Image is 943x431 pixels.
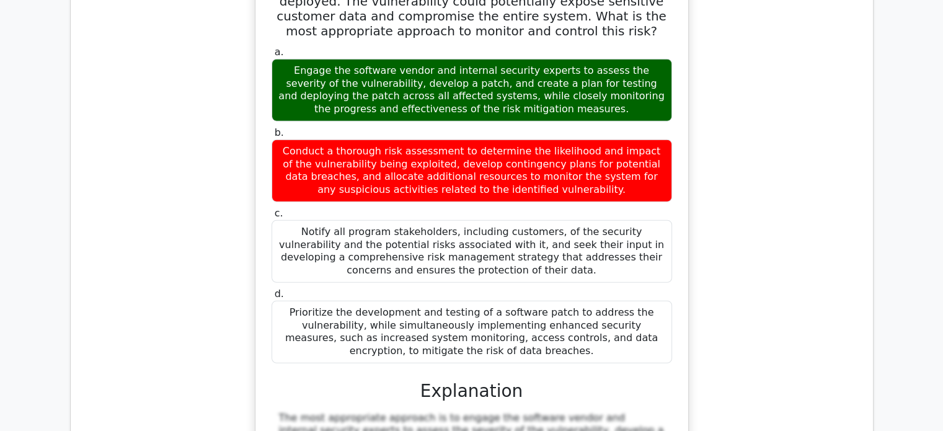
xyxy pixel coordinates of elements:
[275,46,284,58] span: a.
[272,59,672,122] div: Engage the software vendor and internal security experts to assess the severity of the vulnerabil...
[279,381,665,402] h3: Explanation
[272,301,672,363] div: Prioritize the development and testing of a software patch to address the vulnerability, while si...
[272,220,672,283] div: Notify all program stakeholders, including customers, of the security vulnerability and the poten...
[275,288,284,300] span: d.
[275,127,284,138] span: b.
[275,207,283,219] span: c.
[272,140,672,202] div: Conduct a thorough risk assessment to determine the likelihood and impact of the vulnerability be...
